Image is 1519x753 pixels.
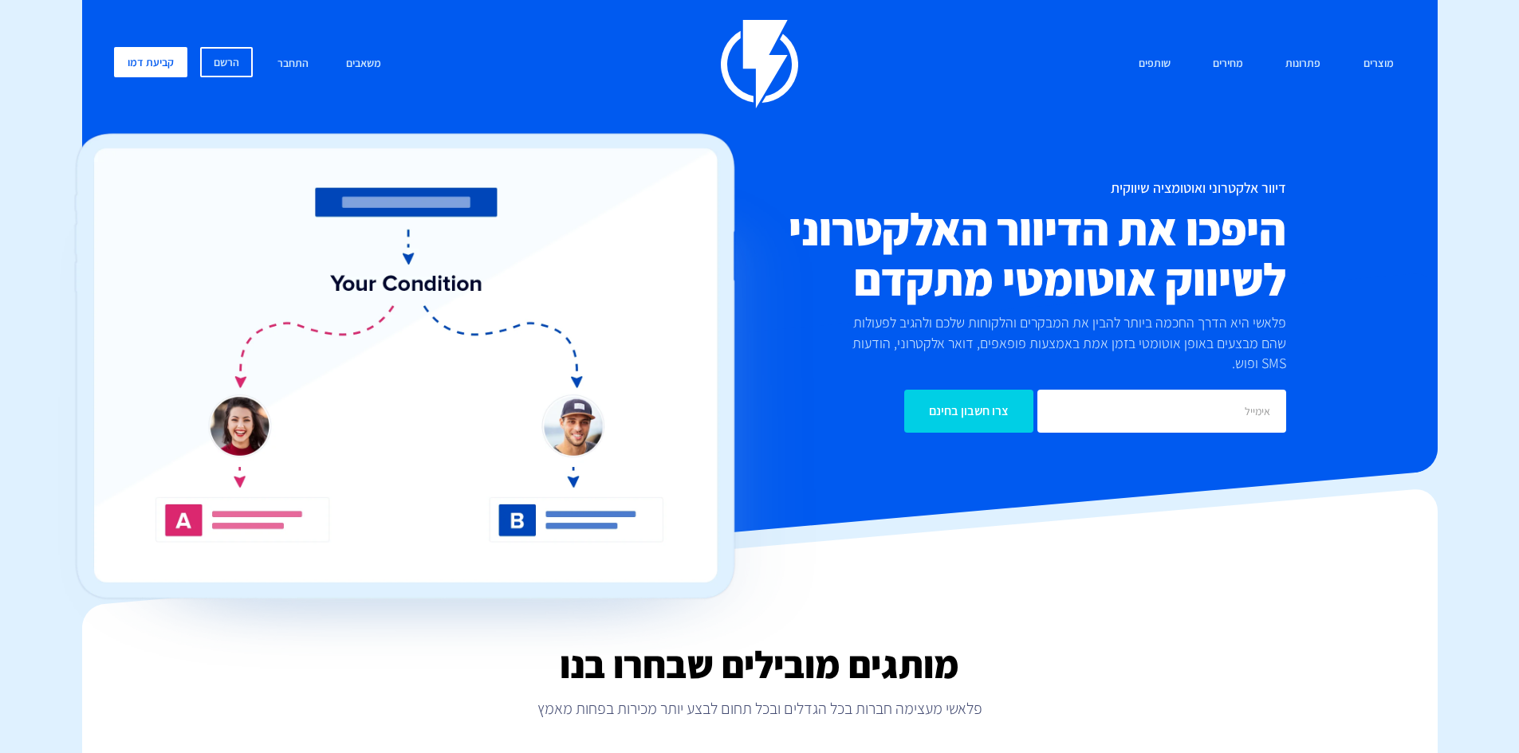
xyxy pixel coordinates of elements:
a: הרשם [200,47,253,77]
a: פתרונות [1273,47,1332,81]
a: מוצרים [1352,47,1406,81]
h2: מותגים מובילים שבחרו בנו [82,644,1438,685]
input: צרו חשבון בחינם [904,390,1033,433]
h1: דיוור אלקטרוני ואוטומציה שיווקית [664,180,1286,196]
input: אימייל [1037,390,1286,433]
a: קביעת דמו [114,47,187,77]
a: מחירים [1201,47,1255,81]
h2: היפכו את הדיוור האלקטרוני לשיווק אוטומטי מתקדם [664,204,1286,304]
a: התחבר [266,47,321,81]
p: פלאשי היא הדרך החכמה ביותר להבין את המבקרים והלקוחות שלכם ולהגיב לפעולות שהם מבצעים באופן אוטומטי... [825,312,1286,374]
a: משאבים [334,47,393,81]
p: פלאשי מעצימה חברות בכל הגדלים ובכל תחום לבצע יותר מכירות בפחות מאמץ [82,697,1438,720]
a: שותפים [1127,47,1183,81]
